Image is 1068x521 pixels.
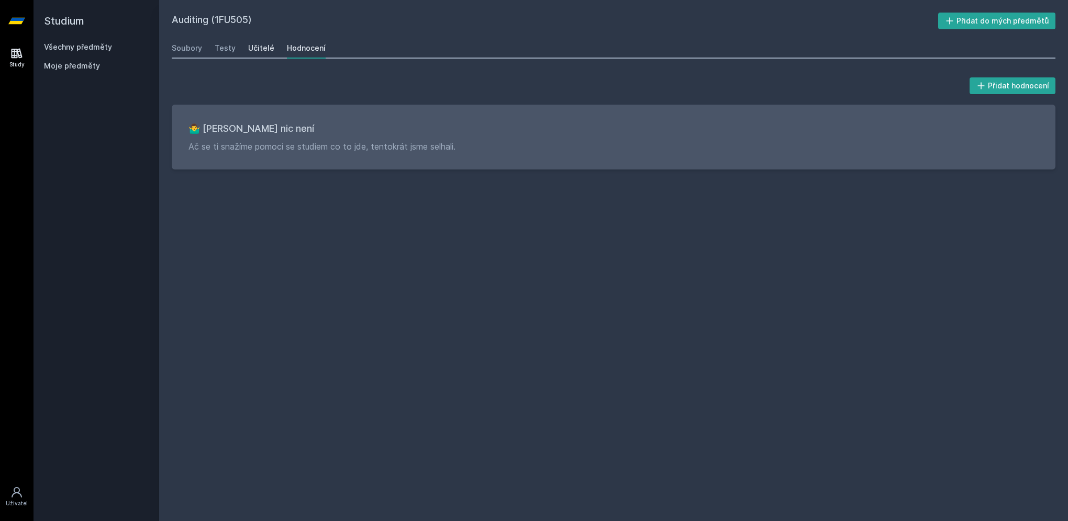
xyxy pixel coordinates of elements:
[44,42,112,51] a: Všechny předměty
[248,43,274,53] div: Učitelé
[9,61,25,69] div: Study
[287,38,326,59] a: Hodnocení
[287,43,326,53] div: Hodnocení
[188,121,1039,136] h3: 🤷‍♂️ [PERSON_NAME] nic není
[2,42,31,74] a: Study
[970,77,1056,94] button: Přidat hodnocení
[172,13,938,29] h2: Auditing (1FU505)
[2,481,31,513] a: Uživatel
[172,38,202,59] a: Soubory
[938,13,1056,29] button: Přidat do mých předmětů
[6,500,28,507] div: Uživatel
[215,43,236,53] div: Testy
[172,43,202,53] div: Soubory
[44,61,100,71] span: Moje předměty
[248,38,274,59] a: Učitelé
[215,38,236,59] a: Testy
[188,140,1039,153] p: Ač se ti snažíme pomoci se studiem co to jde, tentokrát jsme selhali.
